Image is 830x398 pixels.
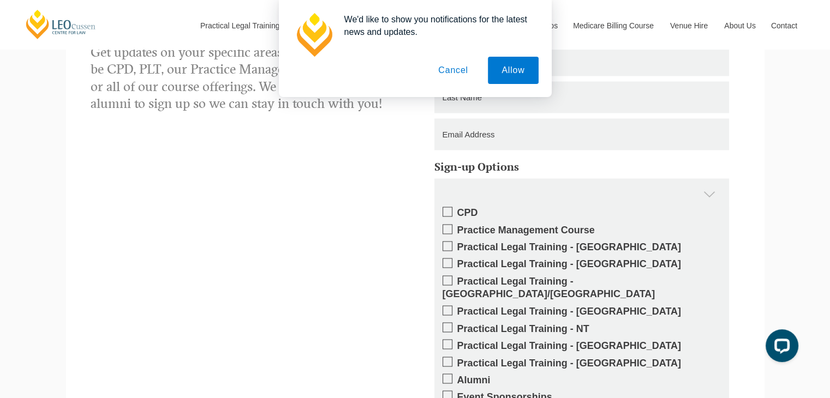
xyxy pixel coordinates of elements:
label: Practical Legal Training - [GEOGRAPHIC_DATA] [443,241,721,254]
label: Alumni [443,373,721,386]
input: Email Address [434,118,729,150]
h5: Sign-up Options [434,161,729,173]
input: Last Name [434,81,729,113]
button: Cancel [425,57,482,84]
label: Practical Legal Training - [GEOGRAPHIC_DATA] [443,258,721,270]
label: Practical Legal Training - [GEOGRAPHIC_DATA] [443,305,721,318]
label: Practical Legal Training - [GEOGRAPHIC_DATA] [443,339,721,352]
img: notification icon [292,13,336,57]
label: Practical Legal Training - [GEOGRAPHIC_DATA]/[GEOGRAPHIC_DATA] [443,275,721,301]
div: We'd like to show you notifications for the latest news and updates. [336,13,539,38]
label: Practice Management Course [443,224,721,237]
label: CPD [443,207,721,219]
label: Practical Legal Training - NT [443,322,721,335]
button: Allow [488,57,538,84]
label: Practical Legal Training - [GEOGRAPHIC_DATA] [443,357,721,369]
iframe: LiveChat chat widget [757,325,803,371]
